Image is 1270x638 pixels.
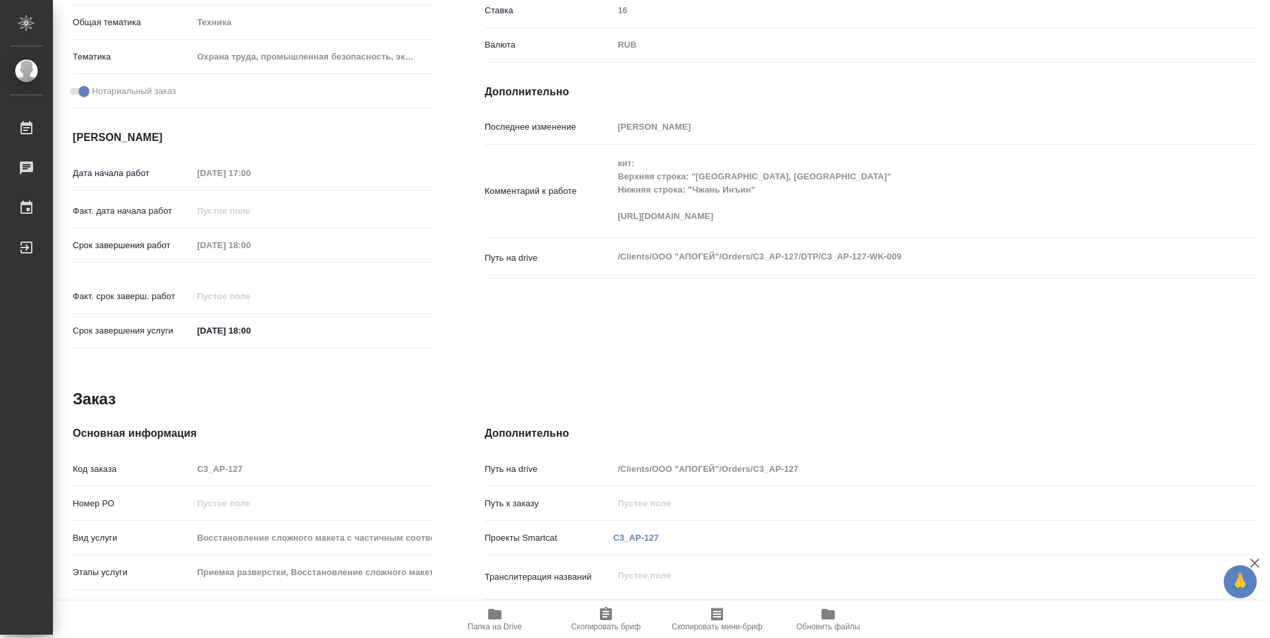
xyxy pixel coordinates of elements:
p: Тематика [73,50,192,64]
input: Пустое поле [192,494,432,513]
p: Код заказа [73,463,192,476]
div: Техника [192,11,432,34]
p: Вид услуги [73,531,192,545]
input: Пустое поле [192,163,308,183]
p: Номер РО [73,497,192,510]
button: Скопировать мини-бриф [661,601,773,638]
input: Пустое поле [192,563,432,582]
h4: [PERSON_NAME] [73,130,432,146]
h4: Основная информация [73,426,432,441]
p: Проекты Smartcat [485,531,613,545]
input: Пустое поле [613,459,1191,478]
input: Пустое поле [192,236,308,255]
p: Валюта [485,38,613,52]
textarea: /Clients/ООО "АПОГЕЙ"/Orders/C3_AP-127/DTP/C3_AP-127-WK-009 [613,246,1191,268]
a: C3_AP-127 [613,533,659,543]
input: Пустое поле [192,287,308,306]
p: Транслитерация названий [485,570,613,584]
p: Дата начала работ [73,167,192,180]
span: Обновить файлы [796,622,861,631]
p: Этапы услуги [73,566,192,579]
input: Пустое поле [613,117,1191,136]
h2: Заказ [73,388,116,410]
input: Пустое поле [192,528,432,547]
input: Пустое поле [613,494,1191,513]
h4: Дополнительно [485,84,1255,100]
p: Факт. дата начала работ [73,205,192,218]
p: Общая тематика [73,16,192,29]
span: Скопировать мини-бриф [671,622,762,631]
span: Нотариальный заказ [92,85,176,98]
input: Пустое поле [613,1,1191,20]
span: 🙏 [1229,568,1251,596]
button: 🙏 [1224,565,1257,598]
div: RUB [613,34,1191,56]
h4: Дополнительно [485,426,1255,441]
p: Последнее изменение [485,120,613,134]
p: Срок завершения услуги [73,324,192,338]
p: Комментарий к работе [485,185,613,198]
input: Пустое поле [192,201,308,220]
button: Скопировать бриф [550,601,661,638]
p: Ставка [485,4,613,17]
input: Пустое поле [192,459,432,478]
p: Срок завершения работ [73,239,192,252]
p: Факт. срок заверш. работ [73,290,192,303]
textarea: кит: Верхняя строка: "[GEOGRAPHIC_DATA], [GEOGRAPHIC_DATA]" Нижняя строка: "Чжань Инъин" [URL][DO... [613,152,1191,228]
p: Путь к заказу [485,497,613,510]
span: Скопировать бриф [571,622,640,631]
input: ✎ Введи что-нибудь [192,321,308,340]
span: Папка на Drive [468,622,522,631]
button: Обновить файлы [773,601,884,638]
button: Папка на Drive [439,601,550,638]
p: Путь на drive [485,251,613,265]
p: Путь на drive [485,463,613,476]
div: Охрана труда, промышленная безопасность, экология и стандартизация [192,46,432,68]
